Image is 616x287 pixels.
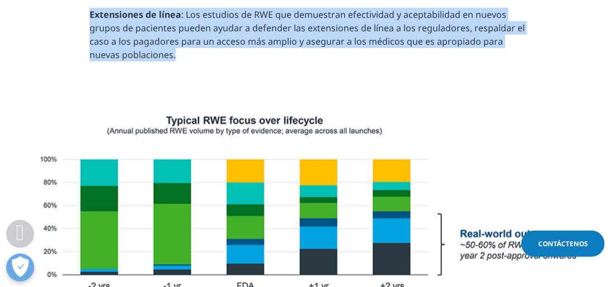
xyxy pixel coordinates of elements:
[90,8,181,21] strong: Extensiones de línea
[6,253,34,281] button: Abrir preferencias
[90,8,526,70] p: : Los estudios de RWE que demuestran efectividad y aceptabilidad en nuevos grupos de pacientes pu...
[538,239,588,248] span: Contáctenos
[521,231,605,257] a: Contáctenos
